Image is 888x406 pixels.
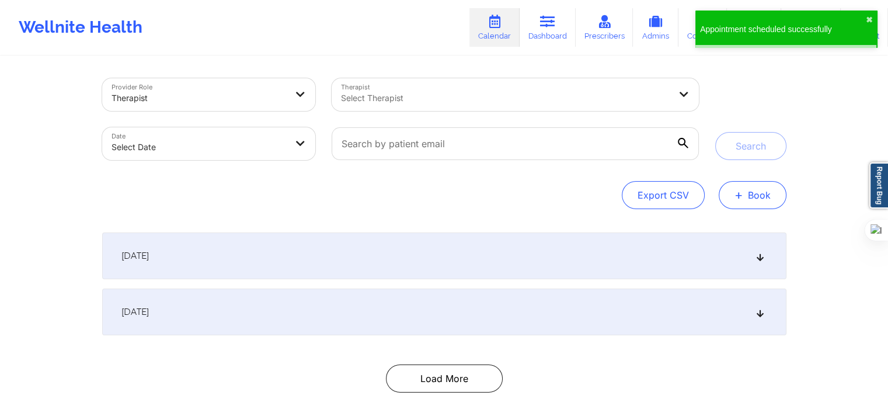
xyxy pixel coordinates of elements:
a: Prescribers [576,8,633,47]
button: Search [715,132,786,160]
a: Report Bug [869,162,888,209]
div: Appointment scheduled successfully [700,23,866,35]
button: +Book [719,181,786,209]
div: Therapist [112,85,287,111]
input: Search by patient email [332,127,698,160]
span: [DATE] [121,250,149,262]
a: Calendar [469,8,520,47]
a: Admins [633,8,678,47]
span: + [734,192,743,198]
button: Export CSV [622,181,705,209]
a: Dashboard [520,8,576,47]
button: Load More [386,365,503,393]
a: Coaches [678,8,727,47]
button: close [866,15,873,25]
div: Select Date [112,134,287,160]
span: [DATE] [121,306,149,318]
